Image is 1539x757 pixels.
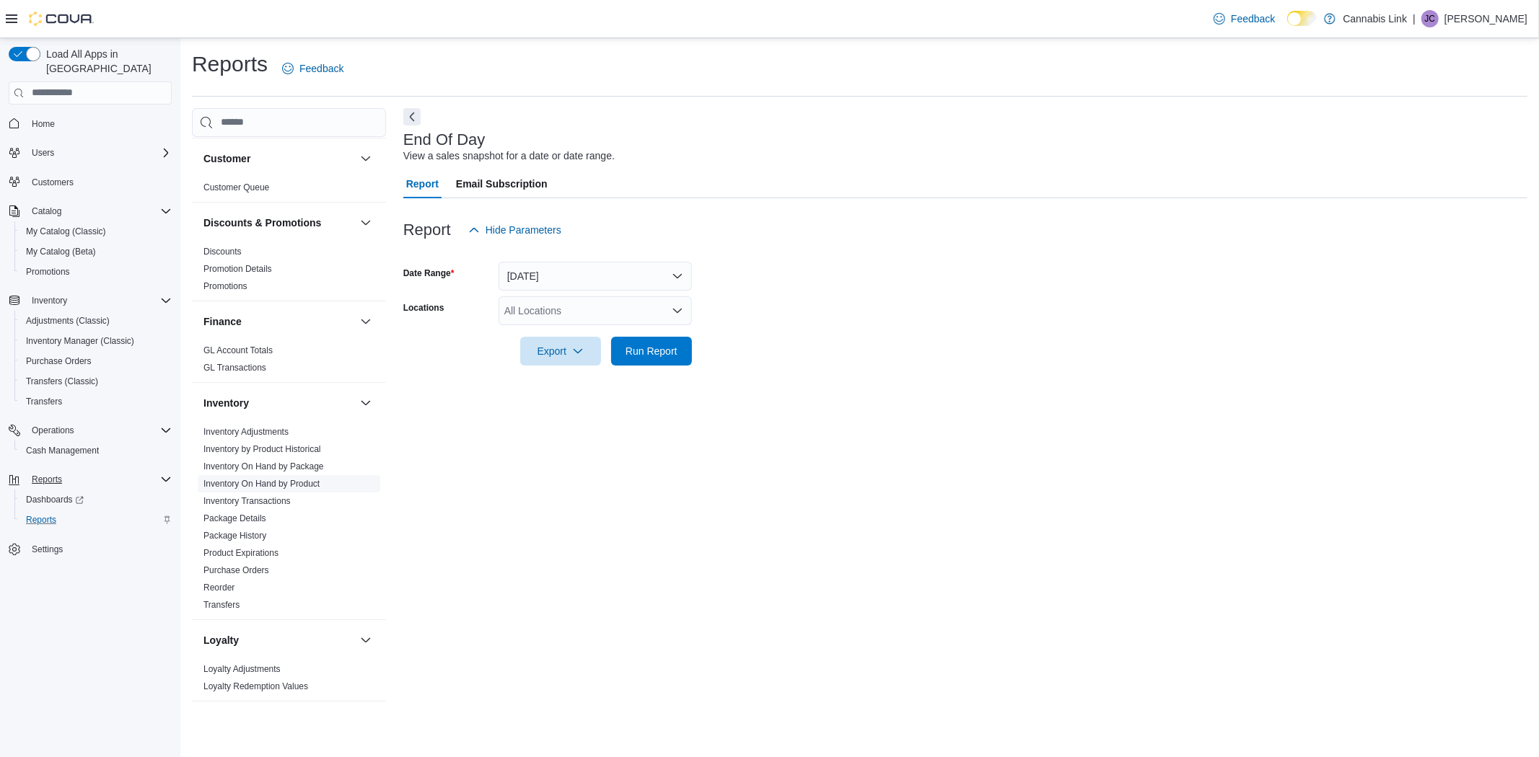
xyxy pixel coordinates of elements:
span: Adjustments (Classic) [26,315,110,327]
button: Operations [26,422,80,439]
span: Package Details [203,513,266,524]
button: Users [26,144,60,161]
button: Adjustments (Classic) [14,311,177,331]
a: Transfers [203,600,240,610]
h3: Report [403,221,451,239]
span: Transfers (Classic) [26,376,98,387]
span: Transfers [203,599,240,611]
span: JC [1425,10,1436,27]
a: Purchase Orders [203,565,269,575]
div: Finance [192,342,386,382]
span: Inventory Adjustments [203,426,289,438]
span: Inventory On Hand by Package [203,461,324,472]
button: Customer [203,151,354,166]
button: Transfers [14,391,177,412]
p: Cannabis Link [1343,10,1407,27]
button: Transfers (Classic) [14,371,177,391]
span: My Catalog (Classic) [20,223,172,240]
label: Locations [403,302,444,314]
span: Feedback [299,61,343,76]
span: Purchase Orders [26,355,92,367]
span: Inventory [32,295,67,306]
span: Cash Management [20,442,172,459]
a: Dashboards [20,491,89,508]
button: [DATE] [499,262,692,291]
div: Discounts & Promotions [192,243,386,301]
a: Settings [26,541,69,558]
button: Inventory [357,394,374,412]
a: Customer Queue [203,182,269,192]
a: Inventory by Product Historical [203,444,321,454]
a: Transfers (Classic) [20,373,104,390]
span: Package History [203,530,266,541]
span: Loyalty Adjustments [203,663,281,675]
button: Reports [26,471,68,488]
span: Transfers (Classic) [20,373,172,390]
span: Inventory Manager (Classic) [26,335,134,347]
div: Loyalty [192,660,386,701]
a: GL Transactions [203,363,266,373]
span: My Catalog (Classic) [26,226,106,237]
span: Customers [32,177,74,188]
button: Purchase Orders [14,351,177,371]
span: Cash Management [26,445,99,456]
span: Reorder [203,582,234,593]
a: Inventory Adjustments [203,427,289,437]
a: Promotion Details [203,264,272,274]
a: Package Details [203,513,266,523]
button: Inventory [3,291,177,311]
span: Home [26,115,172,133]
span: Inventory Transactions [203,495,291,507]
span: Inventory [26,292,172,309]
input: Dark Mode [1287,11,1317,26]
button: Discounts & Promotions [203,216,354,230]
button: Catalog [26,203,67,220]
button: Home [3,113,177,134]
span: Dashboards [20,491,172,508]
div: Customer [192,179,386,202]
button: My Catalog (Classic) [14,221,177,242]
button: Promotions [14,262,177,282]
button: Settings [3,539,177,559]
a: Transfers [20,393,68,410]
a: Inventory Transactions [203,496,291,506]
button: Finance [203,314,354,329]
span: GL Account Totals [203,345,273,356]
span: Promotion Details [203,263,272,275]
span: Inventory Manager (Classic) [20,332,172,350]
span: Loyalty Redemption Values [203,681,308,692]
h3: Loyalty [203,633,239,647]
a: My Catalog (Beta) [20,243,102,260]
button: Customers [3,172,177,192]
span: Catalog [26,203,172,220]
span: Catalog [32,205,61,217]
span: Report [406,169,439,198]
span: Reports [20,511,172,528]
span: Feedback [1231,12,1275,26]
button: Open list of options [672,305,683,316]
span: Export [529,337,592,366]
span: Purchase Orders [203,565,269,576]
a: Promotions [20,263,76,280]
button: Next [403,108,421,125]
button: My Catalog (Beta) [14,242,177,262]
span: Inventory On Hand by Product [203,478,320,490]
span: Run Report [626,344,678,358]
a: Feedback [276,54,349,83]
span: Promotions [26,266,70,278]
span: Customers [26,173,172,191]
h3: Inventory [203,396,249,410]
h3: End Of Day [403,131,486,149]
span: Home [32,118,55,130]
span: Reports [26,471,172,488]
h3: Customer [203,151,250,166]
a: Adjustments (Classic) [20,312,115,329]
button: Finance [357,313,374,330]
span: Load All Apps in [GEOGRAPHIC_DATA] [40,47,172,76]
span: GL Transactions [203,362,266,373]
button: Loyalty [357,632,374,649]
span: Transfers [20,393,172,410]
button: Discounts & Promotions [357,214,374,231]
a: Home [26,115,61,133]
a: Package History [203,531,266,541]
